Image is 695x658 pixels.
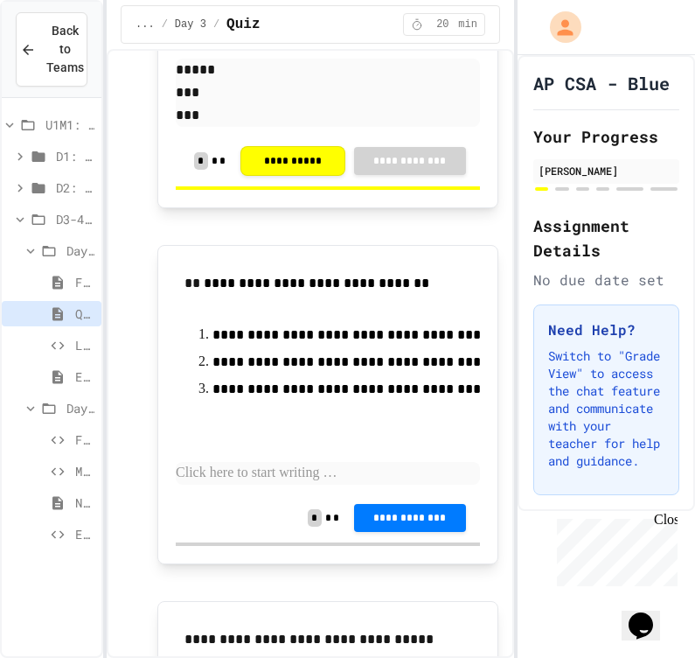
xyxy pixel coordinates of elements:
span: Day 4 [66,399,94,417]
h2: Your Progress [533,124,679,149]
div: My Account [532,7,586,47]
span: Exit Ticket [75,525,94,543]
iframe: chat widget [550,512,678,586]
span: / [213,17,219,31]
span: min [458,17,477,31]
span: Day 3 [66,241,94,260]
span: Notes [75,493,94,512]
h2: Assignment Details [533,213,679,262]
span: Mini Lab [75,462,94,480]
span: Lab Lecture [75,336,94,354]
iframe: chat widget [622,588,678,640]
span: 20 [428,17,456,31]
span: D1: Intro to APCSA [56,147,94,165]
span: / [162,17,168,31]
button: Back to Teams [16,12,87,87]
h3: Need Help? [548,319,664,340]
span: Quiz [75,304,94,323]
span: Fast Start [75,430,94,449]
span: Exit Ticket [75,367,94,386]
div: [PERSON_NAME] [539,163,674,178]
h1: AP CSA - Blue [533,71,670,95]
div: No due date set [533,269,679,290]
p: Switch to "Grade View" to access the chat feature and communicate with your teacher for help and ... [548,347,664,470]
span: Back to Teams [46,22,84,77]
span: Fast Start [75,273,94,291]
span: Quiz [226,14,260,35]
div: Chat with us now!Close [7,7,121,111]
span: D2: Output and Compiling Code [56,178,94,197]
span: Day 3 [175,17,206,31]
span: U1M1: Primitives, Variables, Basic I/O [45,115,94,134]
span: ... [136,17,155,31]
span: D3-4: Variables and Input [56,210,94,228]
